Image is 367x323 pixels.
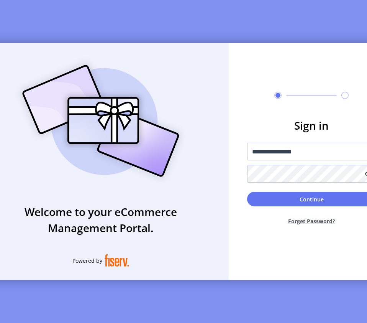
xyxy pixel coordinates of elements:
span: Powered by [72,257,102,265]
img: card_Illustration.svg [11,56,191,185]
